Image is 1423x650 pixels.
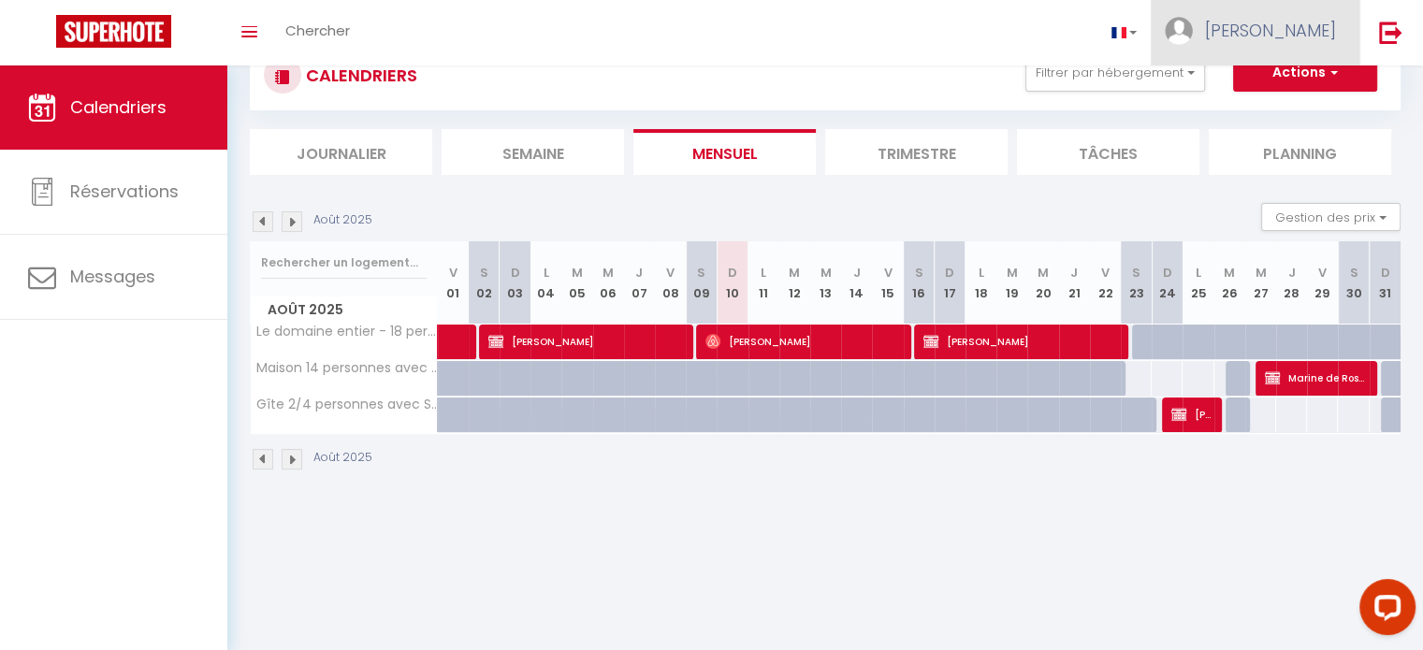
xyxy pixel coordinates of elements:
[1132,264,1140,282] abbr: S
[996,241,1027,325] th: 19
[285,21,350,40] span: Chercher
[603,264,614,282] abbr: M
[1318,264,1327,282] abbr: V
[1265,360,1368,396] span: Marine de Rosnay
[438,241,469,325] th: 01
[488,324,684,359] span: [PERSON_NAME]
[561,241,592,325] th: 05
[449,264,457,282] abbr: V
[853,264,861,282] abbr: J
[480,264,488,282] abbr: S
[1070,264,1078,282] abbr: J
[966,241,996,325] th: 18
[1205,19,1336,42] span: [PERSON_NAME]
[935,241,966,325] th: 17
[945,264,954,282] abbr: D
[748,241,779,325] th: 11
[820,264,832,282] abbr: M
[666,264,675,282] abbr: V
[313,449,372,467] p: Août 2025
[1379,21,1402,44] img: logout
[261,246,427,280] input: Rechercher un logement...
[251,296,437,324] span: Août 2025
[1214,241,1245,325] th: 26
[1255,264,1266,282] abbr: M
[717,241,748,325] th: 10
[500,241,530,325] th: 03
[1059,241,1090,325] th: 21
[1090,241,1121,325] th: 22
[697,264,705,282] abbr: S
[1245,241,1276,325] th: 27
[254,361,441,375] span: Maison 14 personnes avec piscine
[1261,203,1401,231] button: Gestion des prix
[1344,571,1423,650] iframe: LiveChat chat widget
[469,241,500,325] th: 02
[442,129,624,175] li: Semaine
[779,241,810,325] th: 12
[1017,129,1199,175] li: Tâches
[530,241,561,325] th: 04
[70,180,179,203] span: Réservations
[904,241,935,325] th: 16
[633,129,816,175] li: Mensuel
[1288,264,1296,282] abbr: J
[705,324,901,359] span: [PERSON_NAME]
[655,241,686,325] th: 08
[572,264,583,282] abbr: M
[635,264,643,282] abbr: J
[1381,264,1390,282] abbr: D
[686,241,717,325] th: 09
[544,264,549,282] abbr: L
[761,264,766,282] abbr: L
[511,264,520,282] abbr: D
[872,241,903,325] th: 15
[1038,264,1049,282] abbr: M
[301,54,417,96] h3: CALENDRIERS
[313,211,372,229] p: Août 2025
[624,241,655,325] th: 07
[254,397,441,412] span: Gîte 2/4 personnes avec SPA
[1152,241,1183,325] th: 24
[979,264,984,282] abbr: L
[1224,264,1235,282] abbr: M
[593,241,624,325] th: 06
[1370,241,1401,325] th: 31
[810,241,841,325] th: 13
[1307,241,1338,325] th: 29
[1209,129,1391,175] li: Planning
[1027,241,1058,325] th: 20
[1163,264,1172,282] abbr: D
[728,264,737,282] abbr: D
[923,324,1119,359] span: [PERSON_NAME]
[1171,397,1212,432] span: [PERSON_NAME]
[883,264,892,282] abbr: V
[1165,17,1193,45] img: ...
[1183,241,1213,325] th: 25
[1196,264,1201,282] abbr: L
[1338,241,1369,325] th: 30
[1025,54,1205,92] button: Filtrer par hébergement
[1349,264,1358,282] abbr: S
[70,265,155,288] span: Messages
[841,241,872,325] th: 14
[254,325,441,339] span: Le domaine entier - 18 personnes avec piscine/ spa
[1007,264,1018,282] abbr: M
[250,129,432,175] li: Journalier
[56,15,171,48] img: Super Booking
[70,95,167,119] span: Calendriers
[1276,241,1307,325] th: 28
[825,129,1008,175] li: Trimestre
[1101,264,1110,282] abbr: V
[1121,241,1152,325] th: 23
[915,264,923,282] abbr: S
[1233,54,1377,92] button: Actions
[789,264,800,282] abbr: M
